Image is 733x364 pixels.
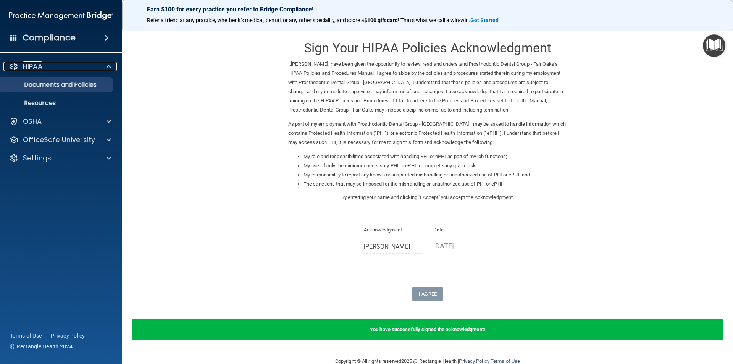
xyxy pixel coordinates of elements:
h3: Sign Your HIPAA Policies Acknowledgment [288,41,567,55]
ins: [PERSON_NAME] [291,61,328,67]
a: Privacy Policy [459,358,489,364]
p: I, , have been given the opportunity to review, read and understand Prosthodontic Dental Group - ... [288,60,567,115]
p: Settings [23,154,51,163]
a: OfficeSafe University [9,135,111,144]
a: Terms of Use [491,358,520,364]
p: OfficeSafe University [23,135,95,144]
strong: $100 gift card [364,17,398,23]
p: Date [433,225,492,235]
p: Acknowledgment [364,225,422,235]
p: HIPAA [23,62,42,71]
button: I Agree [412,287,443,301]
a: Privacy Policy [51,332,85,340]
a: HIPAA [9,62,111,71]
img: PMB logo [9,8,113,23]
h4: Compliance [23,32,76,43]
span: Refer a friend at any practice, whether it's medical, dental, or any other speciality, and score a [147,17,364,23]
p: OSHA [23,117,42,126]
a: Terms of Use [10,332,42,340]
input: Full Name [364,239,422,254]
p: [DATE] [433,239,492,252]
p: By entering your name and clicking "I Accept" you accept the Acknowledgment. [288,193,567,202]
a: OSHA [9,117,111,126]
li: My role and responsibilities associated with handling PHI or ePHI as part of my job functions; [304,152,567,161]
a: Get Started [470,17,500,23]
li: The sanctions that may be imposed for the mishandling or unauthorized use of PHI or ePHI [304,180,567,189]
span: ! That's what we call a win-win. [398,17,470,23]
li: My use of only the minimum necessary PHI or ePHI to complete any given task; [304,161,567,170]
li: My responsibility to report any known or suspected mishandling or unauthorized use of PHI or ePHI... [304,170,567,180]
p: Earn $100 for every practice you refer to Bridge Compliance! [147,6,708,13]
p: Resources [5,99,109,107]
strong: Get Started [470,17,499,23]
a: Settings [9,154,111,163]
p: As part of my employment with Prosthodontic Dental Group - [GEOGRAPHIC_DATA] I may be asked to ha... [288,120,567,147]
span: Ⓒ Rectangle Health 2024 [10,343,73,350]
button: Open Resource Center [703,34,725,57]
b: You have successfully signed the acknowledgment! [370,327,485,332]
p: Documents and Policies [5,81,109,89]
